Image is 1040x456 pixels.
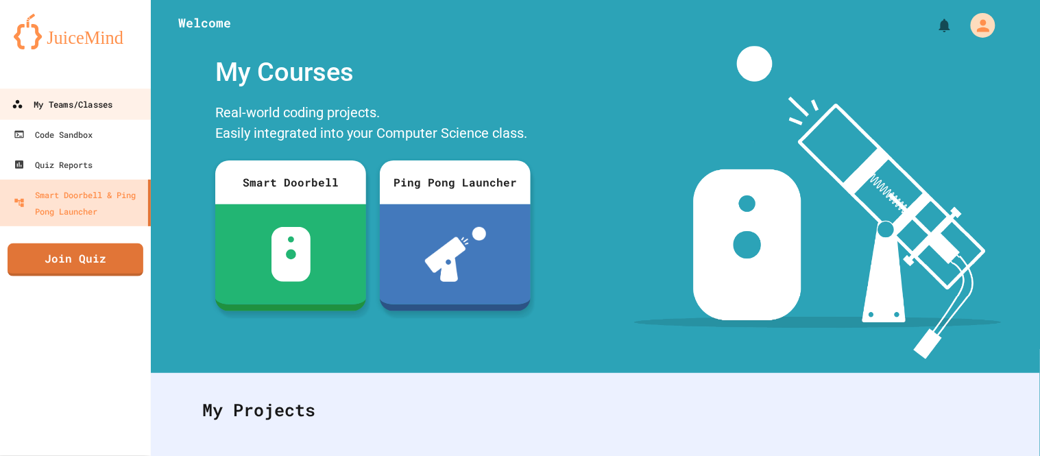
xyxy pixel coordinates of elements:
div: Smart Doorbell [215,160,366,204]
div: My Teams/Classes [12,96,112,113]
img: sdb-white.svg [271,227,311,282]
div: My Courses [208,46,537,99]
div: My Notifications [911,14,956,37]
div: Code Sandbox [14,126,93,143]
div: Ping Pong Launcher [380,160,531,204]
div: My Projects [189,383,1002,437]
img: banner-image-my-projects.png [634,46,1002,359]
img: ppl-with-ball.png [425,227,486,282]
div: Quiz Reports [14,156,93,173]
div: Real-world coding projects. Easily integrated into your Computer Science class. [208,99,537,150]
img: logo-orange.svg [14,14,137,49]
div: My Account [956,10,999,41]
a: Join Quiz [8,243,143,276]
div: Smart Doorbell & Ping Pong Launcher [14,187,143,219]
